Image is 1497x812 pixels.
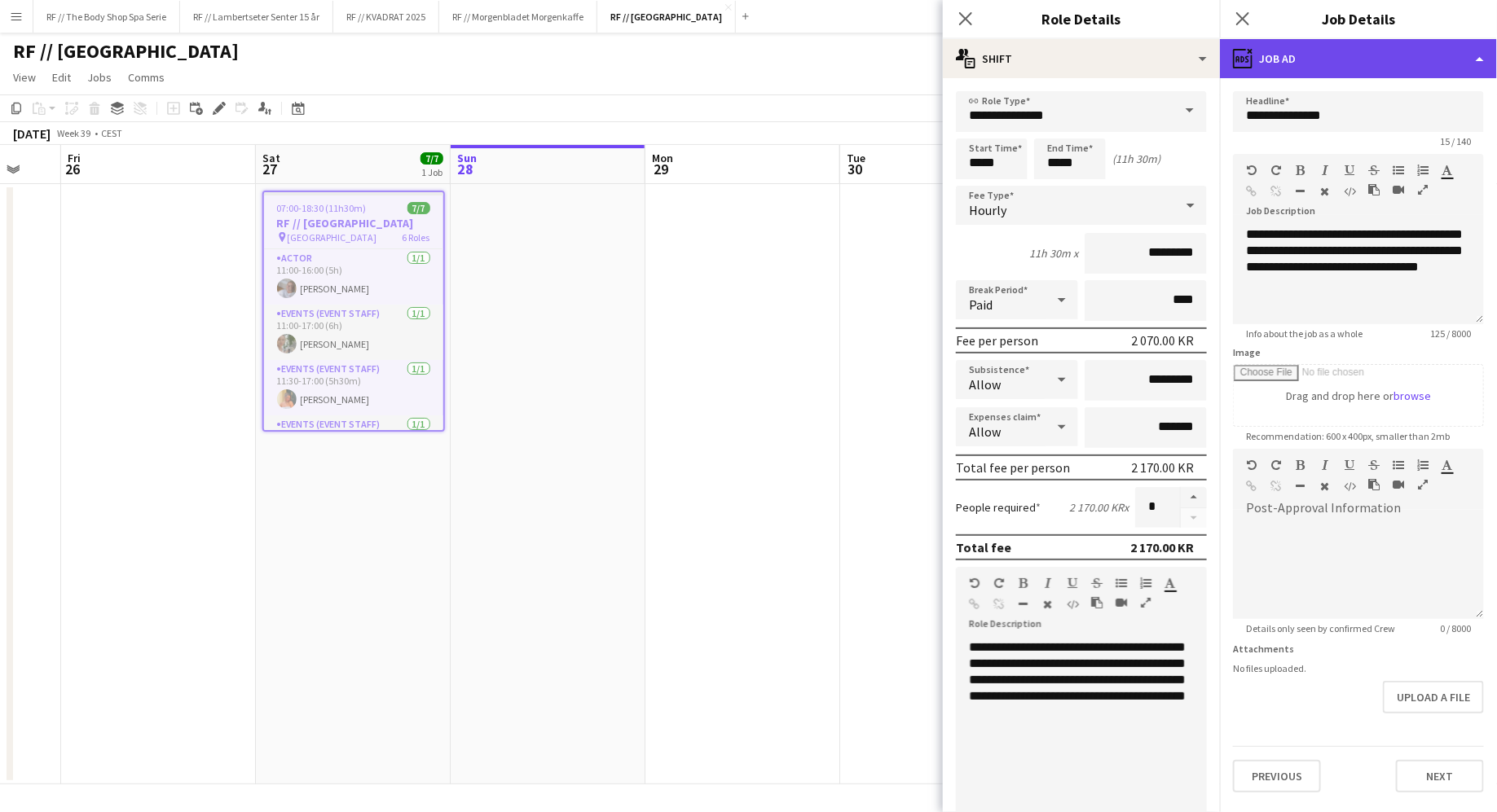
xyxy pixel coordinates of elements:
button: Text Color [1165,577,1176,590]
button: Strikethrough [1368,164,1380,177]
h3: Job Details [1220,8,1497,29]
div: No files uploaded. [1233,662,1484,674]
button: Underline [1067,577,1078,590]
button: Redo [1270,459,1282,472]
span: 30 [844,160,865,178]
span: 07:00-18:30 (11h30m) [277,202,367,214]
span: 0 / 8000 [1427,622,1484,634]
button: Unordered List [1116,577,1127,590]
button: HTML Code [1067,598,1078,611]
div: Total fee [956,539,1011,555]
button: Italic [1319,459,1331,472]
button: Clear Formatting [1319,185,1331,198]
button: RF // KVADRAT 2025 [333,1,439,33]
button: Ordered List [1417,164,1429,177]
button: Fullscreen [1417,478,1429,491]
span: Info about the job as a whole [1233,327,1376,340]
div: Fee per person [956,332,1038,349]
span: Edit [52,70,71,85]
button: Bold [1018,577,1029,590]
div: CEST [101,127,122,139]
div: 1 Job [421,166,442,178]
button: Ordered List [1417,459,1429,472]
span: 7/7 [407,202,430,214]
button: RF // Lambertseter Senter 15 år [180,1,333,33]
button: Insert video [1116,596,1127,609]
span: Comms [128,70,165,85]
span: Paid [969,296,993,313]
span: Sun [457,151,477,165]
button: Upload a file [1383,681,1484,713]
div: (11h 30m) [1112,151,1160,166]
span: 7/7 [420,152,443,165]
button: Redo [1270,164,1282,177]
button: Clear Formatting [1042,598,1054,611]
button: Undo [1246,459,1257,472]
button: Italic [1042,577,1054,590]
button: Paste as plain text [1368,183,1380,196]
div: Shift [943,39,1220,78]
button: Fullscreen [1417,183,1429,196]
button: Undo [969,577,980,590]
div: 2 170.00 KR [1130,539,1194,555]
span: 6 Roles [403,231,430,244]
button: Italic [1319,164,1331,177]
span: Sat [262,151,280,165]
span: Jobs [87,70,112,85]
button: Horizontal Line [1295,185,1306,198]
span: Tue [847,151,865,165]
button: RF // [GEOGRAPHIC_DATA] [597,1,736,33]
button: Clear Formatting [1319,480,1331,493]
button: RF // Morgenbladet Morgenkaffe [439,1,597,33]
div: 2 170.00 KR x [1069,500,1129,515]
app-card-role: Actor1/111:00-16:00 (5h)[PERSON_NAME] [264,249,443,305]
app-card-role: Events (Event Staff)1/111:30-17:00 (5h30m)[PERSON_NAME] [264,360,443,415]
span: Allow [969,376,1001,393]
div: 07:00-18:30 (11h30m)7/7RF // [GEOGRAPHIC_DATA] [GEOGRAPHIC_DATA]6 RolesEvents (Driver)1/107:00-18... [262,191,445,432]
span: Hourly [969,202,1006,218]
span: 125 / 8000 [1417,327,1484,340]
span: View [13,70,36,85]
button: Text Color [1442,164,1453,177]
button: Undo [1246,164,1257,177]
button: Underline [1344,459,1355,472]
a: View [7,67,42,88]
h3: RF // [GEOGRAPHIC_DATA] [264,216,443,230]
h3: Role Details [943,8,1220,29]
button: Horizontal Line [1018,598,1029,611]
app-card-role: Events (Event Staff)1/111:30-18:30 (7h) [264,415,443,471]
a: Jobs [81,67,118,88]
button: Underline [1344,164,1355,177]
button: RF // The Body Shop Spa Serie [33,1,180,33]
span: [GEOGRAPHIC_DATA] [288,231,377,244]
button: Unordered List [1393,459,1404,472]
div: Job Ad [1220,39,1497,78]
div: [DATE] [13,125,51,142]
span: Allow [969,424,1001,440]
span: 15 / 140 [1427,135,1484,147]
button: HTML Code [1344,480,1355,493]
button: Paste as plain text [1091,596,1103,609]
span: Details only seen by confirmed Crew [1233,622,1408,634]
button: HTML Code [1344,185,1355,198]
button: Horizontal Line [1295,480,1306,493]
button: Strikethrough [1091,577,1103,590]
span: Fri [68,151,81,165]
button: Bold [1295,164,1306,177]
button: Redo [993,577,1005,590]
button: Strikethrough [1368,459,1380,472]
div: 2 070.00 KR [1131,332,1194,349]
span: 26 [65,160,81,178]
span: 29 [649,160,673,178]
button: Text Color [1442,459,1453,472]
button: Paste as plain text [1368,478,1380,491]
span: 27 [260,160,280,178]
button: Increase [1181,487,1207,508]
button: Next [1396,760,1484,792]
div: 11h 30m x [1029,246,1078,261]
button: Insert video [1393,183,1404,196]
span: Week 39 [54,127,95,139]
app-card-role: Events (Event Staff)1/111:00-17:00 (6h)[PERSON_NAME] [264,305,443,360]
button: Insert video [1393,478,1404,491]
span: Recommendation: 600 x 400px, smaller than 2mb [1233,430,1463,442]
